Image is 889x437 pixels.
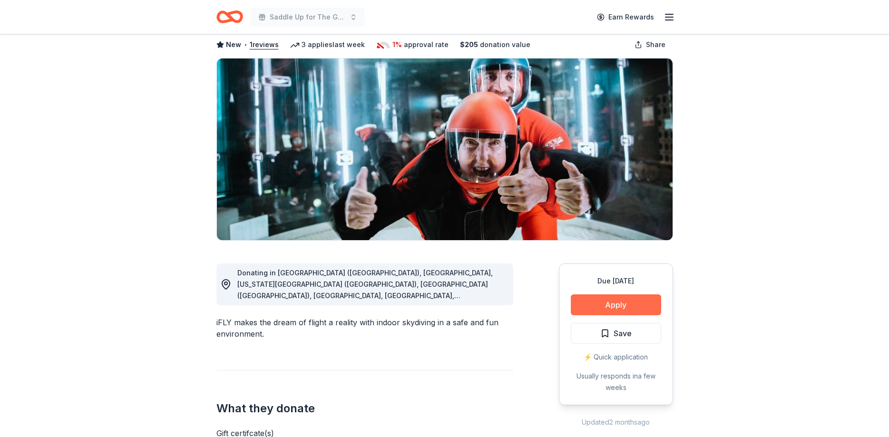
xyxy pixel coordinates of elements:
span: approval rate [404,39,449,50]
button: Apply [571,294,661,315]
button: Share [627,35,673,54]
span: Save [614,327,632,340]
span: $ 205 [460,39,478,50]
span: • [244,41,247,49]
div: ⚡️ Quick application [571,351,661,363]
a: Earn Rewards [591,9,660,26]
span: Donating in [GEOGRAPHIC_DATA] ([GEOGRAPHIC_DATA]), [GEOGRAPHIC_DATA], [US_STATE][GEOGRAPHIC_DATA]... [237,269,497,425]
h2: What they donate [216,401,513,416]
button: 1reviews [250,39,279,50]
span: donation value [480,39,530,50]
div: iFLY makes the dream of flight a reality with indoor skydiving in a safe and fun environment. [216,317,513,340]
span: Saddle Up for The Guild [270,11,346,23]
div: Usually responds in a few weeks [571,370,661,393]
a: Home [216,6,243,28]
div: 3 applies last week [290,39,365,50]
span: Share [646,39,665,50]
div: Updated 2 months ago [559,417,673,428]
div: Due [DATE] [571,275,661,287]
button: Save [571,323,661,344]
button: Saddle Up for The Guild [251,8,365,27]
img: Image for iFLY [217,58,673,240]
span: 1% [392,39,402,50]
span: New [226,39,241,50]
